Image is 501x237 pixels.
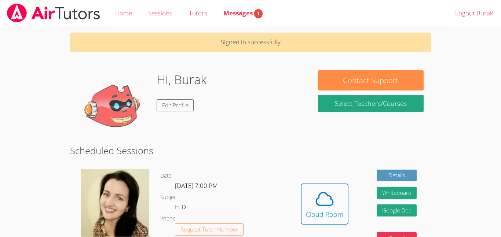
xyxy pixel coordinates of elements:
[318,70,424,90] button: Contact Support
[175,202,187,214] dd: ELD
[70,33,431,52] p: Signed in successfully
[377,187,417,199] button: Whiteboard
[175,181,218,190] span: [DATE] 7:00 PM
[175,223,244,236] button: Request Tutor Number
[318,95,424,112] a: Select Teachers/Courses
[160,193,178,202] dt: Subject
[377,170,417,182] a: Details
[306,209,343,219] div: Cloud Room
[377,204,417,216] a: Google Doc
[157,70,206,89] h1: Hi, Burak
[77,70,151,144] img: default.png
[157,99,194,111] a: Edit Profile
[160,171,172,181] dt: Date
[160,214,176,223] dt: Phone
[254,9,263,18] span: 1
[301,184,348,225] button: Cloud Room
[6,4,101,22] img: airtutors_banner-c4298cdbf04f3fff15de1276eac7730deb9818008684d7c2e4769d2f7ddbe033.png
[70,144,431,158] h2: Scheduled Sessions
[180,227,238,232] span: Request Tutor Number
[81,169,149,237] img: Screenshot%202022-07-16%2010.55.09%20PM.png
[223,9,263,17] span: Messages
